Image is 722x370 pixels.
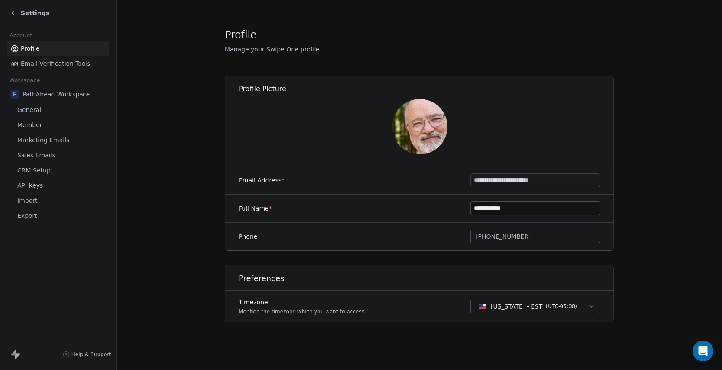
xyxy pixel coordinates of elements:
[239,232,257,241] label: Phone
[476,232,531,241] span: [PHONE_NUMBER]
[546,303,577,310] span: ( UTC-05:00 )
[7,209,109,223] a: Export
[239,308,364,315] p: Mention the timezone which you want to access
[21,9,49,17] span: Settings
[239,273,614,284] h1: Preferences
[7,163,109,178] a: CRM Setup
[17,105,41,115] span: General
[17,181,43,190] span: API Keys
[6,74,44,87] span: Workspace
[239,84,614,94] h1: Profile Picture
[7,133,109,147] a: Marketing Emails
[17,136,69,145] span: Marketing Emails
[22,90,90,99] span: PathAhead Workspace
[10,9,49,17] a: Settings
[7,57,109,71] a: Email Verification Tools
[17,151,55,160] span: Sales Emails
[6,29,36,42] span: Account
[239,176,284,185] label: Email Address
[7,179,109,193] a: API Keys
[491,302,543,311] span: [US_STATE] - EST
[17,196,37,205] span: Import
[392,99,447,154] img: Steve_x800_60.jpg
[470,230,600,243] button: [PHONE_NUMBER]
[7,194,109,208] a: Import
[7,148,109,163] a: Sales Emails
[17,166,51,175] span: CRM Setup
[17,121,42,130] span: Member
[239,204,272,213] label: Full Name
[21,44,40,53] span: Profile
[225,46,319,53] span: Manage your Swipe One profile
[10,90,19,99] span: P
[63,351,111,358] a: Help & Support
[7,118,109,132] a: Member
[71,351,111,358] span: Help & Support
[225,29,257,41] span: Profile
[21,59,90,68] span: Email Verification Tools
[7,103,109,117] a: General
[17,211,37,220] span: Export
[7,41,109,56] a: Profile
[470,300,600,313] button: [US_STATE] - EST(UTC-05:00)
[693,341,713,361] div: Open Intercom Messenger
[239,298,364,306] label: Timezone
